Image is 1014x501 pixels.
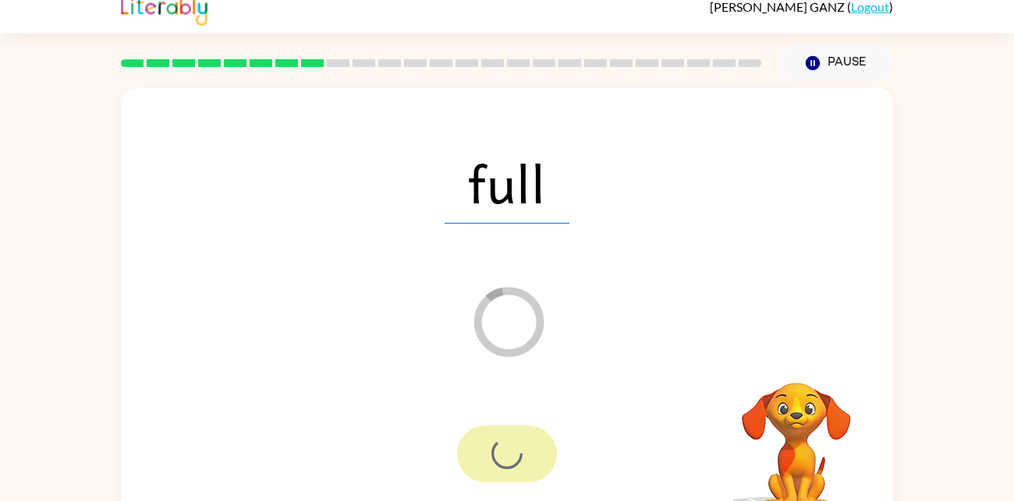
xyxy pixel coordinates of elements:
[780,45,893,81] button: Pause
[445,143,569,224] span: full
